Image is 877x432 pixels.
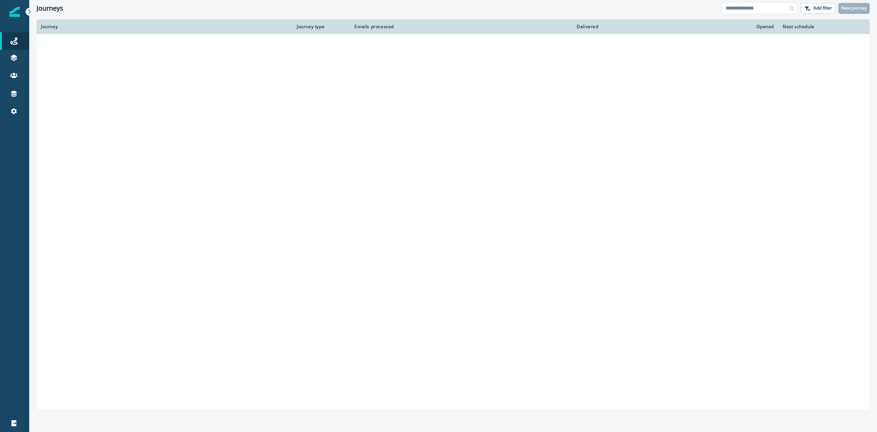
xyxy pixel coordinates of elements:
h1: Journeys [37,4,63,12]
button: New journey [838,3,870,14]
div: Emails processed [352,24,394,30]
button: Add filter [801,3,835,14]
p: Add filter [813,5,832,11]
div: Journey [41,24,288,30]
p: New journey [841,5,867,11]
div: Delivered [403,24,599,30]
div: Opened [607,24,774,30]
div: Journey type [297,24,343,30]
img: Inflection [10,7,20,17]
div: Next schedule [783,24,847,30]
